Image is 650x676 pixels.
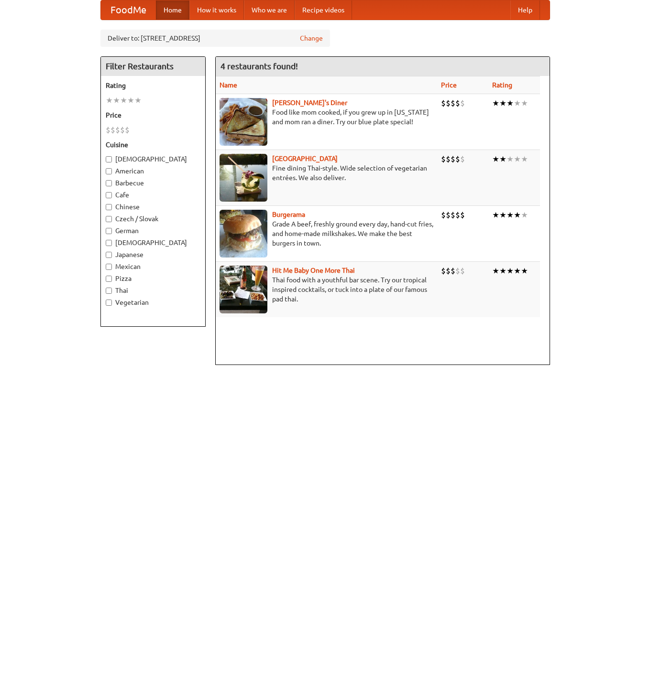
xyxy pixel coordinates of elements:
[106,240,112,246] input: [DEMOGRAPHIC_DATA]
[300,33,323,43] a: Change
[455,266,460,276] li: $
[460,98,465,108] li: $
[220,107,434,127] p: Food like mom cooked, if you grew up in [US_STATE] and mom ran a diner. Try our blue plate special!
[295,0,352,20] a: Recipe videos
[106,264,112,270] input: Mexican
[106,300,112,306] input: Vegetarian
[451,98,455,108] li: $
[220,154,267,202] img: satay.jpg
[127,95,134,106] li: ★
[451,210,455,220] li: $
[106,252,112,258] input: Japanese
[220,219,434,248] p: Grade A beef, freshly ground every day, hand-cut fries, and home-made milkshakes. We make the bes...
[106,202,200,212] label: Chinese
[460,266,465,276] li: $
[106,286,200,295] label: Thai
[106,178,200,188] label: Barbecue
[507,210,514,220] li: ★
[106,214,200,224] label: Czech / Slovak
[106,95,113,106] li: ★
[220,266,267,313] img: babythai.jpg
[220,210,267,258] img: burgerama.jpg
[499,266,507,276] li: ★
[455,154,460,164] li: $
[106,156,112,162] input: [DEMOGRAPHIC_DATA]
[455,98,460,108] li: $
[189,0,244,20] a: How it works
[507,98,514,108] li: ★
[106,204,112,210] input: Chinese
[106,154,200,164] label: [DEMOGRAPHIC_DATA]
[101,0,156,20] a: FoodMe
[220,163,434,182] p: Fine dining Thai-style. Wide selection of vegetarian entrées. We also deliver.
[492,266,499,276] li: ★
[499,210,507,220] li: ★
[492,81,512,89] a: Rating
[106,250,200,259] label: Japanese
[492,210,499,220] li: ★
[455,210,460,220] li: $
[106,216,112,222] input: Czech / Slovak
[220,275,434,304] p: Thai food with a youthful bar scene. Try our tropical inspired cocktails, or tuck into a plate of...
[510,0,540,20] a: Help
[446,154,451,164] li: $
[106,190,200,200] label: Cafe
[106,262,200,271] label: Mexican
[106,192,112,198] input: Cafe
[499,154,507,164] li: ★
[272,267,355,274] a: Hit Me Baby One More Thai
[100,30,330,47] div: Deliver to: [STREET_ADDRESS]
[106,274,200,283] label: Pizza
[514,154,521,164] li: ★
[492,154,499,164] li: ★
[106,226,200,236] label: German
[514,266,521,276] li: ★
[113,95,120,106] li: ★
[106,228,112,234] input: German
[492,98,499,108] li: ★
[110,125,115,135] li: $
[134,95,142,106] li: ★
[106,180,112,186] input: Barbecue
[244,0,295,20] a: Who we are
[441,98,446,108] li: $
[106,140,200,150] h5: Cuisine
[106,166,200,176] label: American
[125,125,130,135] li: $
[507,266,514,276] li: ★
[521,210,528,220] li: ★
[106,288,112,294] input: Thai
[272,211,305,218] b: Burgerama
[446,266,451,276] li: $
[106,110,200,120] h5: Price
[451,266,455,276] li: $
[272,155,338,162] a: [GEOGRAPHIC_DATA]
[115,125,120,135] li: $
[156,0,189,20] a: Home
[460,210,465,220] li: $
[106,238,200,247] label: [DEMOGRAPHIC_DATA]
[446,98,451,108] li: $
[446,210,451,220] li: $
[220,98,267,146] img: sallys.jpg
[120,125,125,135] li: $
[272,99,347,107] a: [PERSON_NAME]'s Diner
[521,266,528,276] li: ★
[106,276,112,282] input: Pizza
[521,98,528,108] li: ★
[106,298,200,307] label: Vegetarian
[120,95,127,106] li: ★
[106,125,110,135] li: $
[441,154,446,164] li: $
[514,210,521,220] li: ★
[451,154,455,164] li: $
[460,154,465,164] li: $
[101,57,205,76] h4: Filter Restaurants
[441,266,446,276] li: $
[106,81,200,90] h5: Rating
[507,154,514,164] li: ★
[220,62,298,71] ng-pluralize: 4 restaurants found!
